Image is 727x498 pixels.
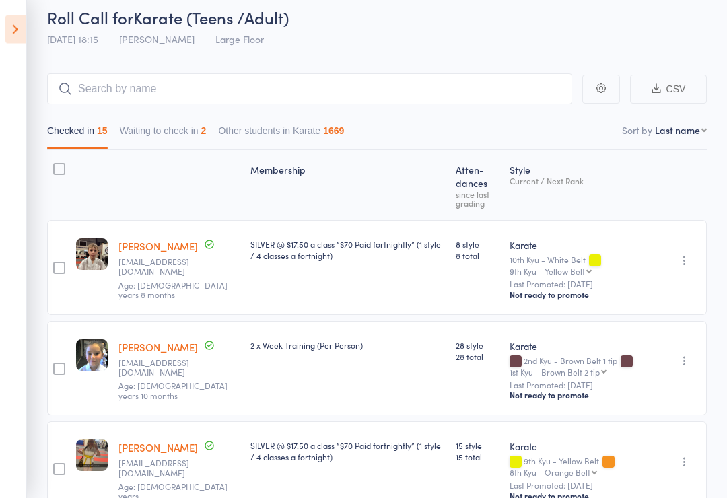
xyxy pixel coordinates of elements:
small: caseymayandruschthak@gmail.com [118,258,206,277]
span: 8 style [456,239,499,250]
span: 15 style [456,440,499,452]
span: [DATE] 18:15 [47,33,98,46]
button: CSV [630,75,707,104]
small: Last Promoted: [DATE] [510,280,652,289]
div: Membership [245,157,450,215]
div: Last name [655,124,700,137]
small: 85shell@live.com.au [118,359,206,378]
div: 1st Kyu - Brown Belt 2 tip [510,368,600,377]
a: [PERSON_NAME] [118,341,198,355]
span: 15 total [456,452,499,463]
div: 2 [201,126,207,137]
small: Last Promoted: [DATE] [510,481,652,491]
div: Not ready to promote [510,390,652,401]
div: 9th Kyu - Yellow Belt [510,267,585,276]
img: image1754236025.png [76,440,108,472]
div: 2nd Kyu - Brown Belt 1 tip [510,357,652,377]
span: 28 total [456,351,499,363]
span: 28 style [456,340,499,351]
span: Age: [DEMOGRAPHIC_DATA] years 10 months [118,380,228,401]
div: Karate [510,340,652,353]
div: since last grading [456,190,499,208]
div: Karate [510,239,652,252]
div: Karate [510,440,652,454]
img: image1754554459.png [76,239,108,271]
span: Large Floor [215,33,264,46]
div: SILVER @ $17.50 a class “$70 Paid fortnightly” (1 style / 4 classes a fortnight) [250,440,445,463]
small: Last Promoted: [DATE] [510,381,652,390]
div: Not ready to promote [510,290,652,301]
div: Current / Next Rank [510,177,652,186]
div: 2 x Week Training (Per Person) [250,340,445,351]
span: [PERSON_NAME] [119,33,195,46]
small: H.billington1234@gmail.com [118,459,206,478]
div: 15 [97,126,108,137]
img: image1558594471.png [76,340,108,371]
div: Atten­dances [450,157,504,215]
div: 1669 [323,126,344,137]
div: 10th Kyu - White Belt [510,256,652,276]
span: Roll Call for [47,7,133,29]
div: Style [504,157,658,215]
input: Search by name [47,74,572,105]
span: Karate (Teens /Adult) [133,7,289,29]
span: 8 total [456,250,499,262]
div: 9th Kyu - Yellow Belt [510,457,652,477]
button: Checked in15 [47,119,108,150]
div: 8th Kyu - Orange Belt [510,468,590,477]
label: Sort by [622,124,652,137]
span: Age: [DEMOGRAPHIC_DATA] years 8 months [118,280,228,301]
button: Other students in Karate1669 [218,119,344,150]
a: [PERSON_NAME] [118,441,198,455]
div: SILVER @ $17.50 a class “$70 Paid fortnightly” (1 style / 4 classes a fortnight) [250,239,445,262]
button: Waiting to check in2 [120,119,207,150]
a: [PERSON_NAME] [118,240,198,254]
